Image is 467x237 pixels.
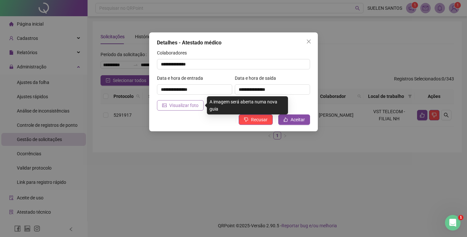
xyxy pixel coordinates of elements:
[157,75,207,82] label: Data e hora de entrada
[157,49,191,56] label: Colaboradores
[162,103,167,108] span: picture
[445,215,461,231] iframe: Intercom live chat
[169,102,198,109] span: Visualizar foto
[207,96,288,114] div: A imagem será aberta numa nova guia
[157,39,310,47] div: Detalhes - Atestado médico
[291,116,305,123] span: Aceitar
[283,117,288,122] span: like
[157,100,204,111] button: Visualizar foto
[278,114,310,125] button: Aceitar
[458,215,463,220] span: 1
[251,116,268,123] span: Recusar
[306,39,311,44] span: close
[244,117,248,122] span: dislike
[239,114,273,125] button: Recusar
[235,75,280,82] label: Data e hora de saída
[304,36,314,47] button: Close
